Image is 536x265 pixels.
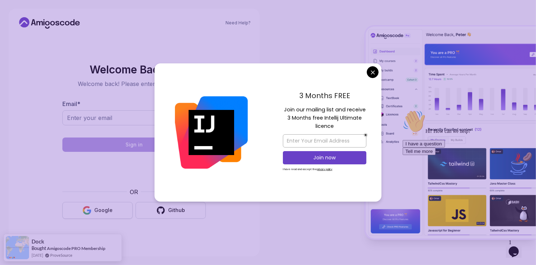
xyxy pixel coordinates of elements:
div: Sign in [125,141,143,148]
iframe: chat widget [506,236,529,258]
span: [DATE] [32,252,43,258]
button: Sign in [62,138,206,152]
button: Github [136,202,206,219]
iframe: Widget contenant une case à cocher pour le défi de sécurité hCaptcha [80,156,188,183]
button: I have a question [3,33,45,40]
div: 👋Hi! How can we help?I have a questionTell me more [3,3,132,48]
img: provesource social proof notification image [6,236,29,259]
div: Github [168,207,185,214]
span: Hi! How can we help? [3,21,71,27]
span: Dock [32,238,44,245]
input: Enter your email [62,110,206,125]
p: Welcome back! Please enter your details. [62,79,206,88]
p: OR [130,188,138,196]
a: Home link [17,17,82,29]
img: :wave: [3,3,26,26]
a: ProveSource [50,252,72,258]
img: Amigoscode Dashboard [366,26,536,238]
button: Google [62,202,133,219]
div: Google [94,207,113,214]
iframe: chat widget [400,107,529,233]
button: Tell me more [3,40,36,48]
a: Amigoscode PRO Membership [47,246,105,251]
h2: Welcome Back [62,64,206,75]
a: Need Help? [226,20,251,26]
span: Bought [32,245,46,251]
label: Email * [62,100,80,107]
